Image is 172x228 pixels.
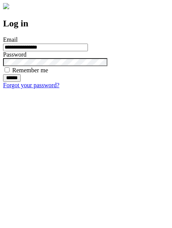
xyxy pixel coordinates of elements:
[3,36,18,43] label: Email
[3,18,169,29] h2: Log in
[12,67,48,73] label: Remember me
[3,3,9,9] img: logo-4e3dc11c47720685a147b03b5a06dd966a58ff35d612b21f08c02c0306f2b779.png
[3,51,26,58] label: Password
[3,82,59,88] a: Forgot your password?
